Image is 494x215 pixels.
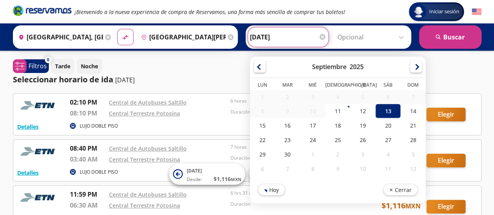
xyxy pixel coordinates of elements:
[13,5,71,19] a: Brand Logo
[250,147,275,162] div: 29-Sep-25
[426,154,465,167] button: Elegir
[350,82,375,90] th: Viernes
[325,162,350,176] div: 09-Oct-25
[419,25,482,49] button: Buscar
[258,184,285,195] button: Hoy
[312,62,346,71] div: Septiembre
[300,118,325,133] div: 17-Sep-25
[70,144,105,153] p: 08:40 PM
[350,162,375,176] div: 10-Oct-25
[375,162,400,176] div: 11-Oct-25
[350,133,375,147] div: 26-Sep-25
[400,118,425,133] div: 21-Sep-25
[70,190,105,199] p: 11:59 PM
[250,104,275,118] div: 08-Sep-25
[230,98,348,105] p: 6 horas
[109,202,180,209] a: Central Terrestre Potosina
[230,108,348,115] p: Duración
[325,90,350,104] div: 04-Sep-25
[325,104,350,118] div: 11-Sep-25
[275,118,300,133] div: 16-Sep-25
[80,169,118,176] p: LUJO DOBLE PISO
[230,155,348,162] p: Duración
[250,118,275,133] div: 15-Sep-25
[426,200,465,213] button: Elegir
[426,8,462,16] span: Iniciar sesión
[325,82,350,90] th: Jueves
[275,162,300,176] div: 07-Oct-25
[300,90,325,104] div: 03-Sep-25
[350,62,364,71] div: 2025
[382,200,421,211] span: $ 1,116
[187,167,202,174] span: [DATE]
[250,27,326,47] input: Elegir Fecha
[17,169,39,177] button: Detalles
[138,27,226,47] input: Buscar Destino
[187,176,202,183] span: Desde:
[325,133,350,147] div: 25-Sep-25
[405,202,421,210] small: MXN
[17,123,39,131] button: Detalles
[350,147,375,162] div: 03-Oct-25
[250,133,275,147] div: 22-Sep-25
[70,155,105,164] p: 03:40 AM
[325,118,350,133] div: 18-Sep-25
[70,201,105,210] p: 06:30 AM
[17,190,60,205] img: RESERVAMOS
[47,57,49,63] span: 0
[300,133,325,147] div: 24-Sep-25
[400,133,425,147] div: 28-Sep-25
[375,133,400,147] div: 27-Sep-25
[51,59,75,74] button: Tarde
[400,90,425,104] div: 07-Sep-25
[230,144,348,151] p: 7 horas
[375,147,400,162] div: 04-Oct-25
[375,82,400,90] th: Sábado
[400,82,425,90] th: Domingo
[275,133,300,147] div: 23-Sep-25
[337,27,407,47] input: Opcional
[375,104,400,118] div: 13-Sep-25
[300,162,325,176] div: 08-Oct-25
[70,98,105,107] p: 02:10 PM
[400,147,425,162] div: 05-Oct-25
[375,118,400,133] div: 20-Sep-25
[275,104,300,118] div: 09-Sep-25
[230,201,348,208] p: Duración
[81,62,98,70] p: Noche
[17,98,60,113] img: RESERVAMOS
[169,163,245,185] button: [DATE]Desde:$1,116MXN
[400,104,425,118] div: 14-Sep-25
[275,90,300,104] div: 02-Sep-25
[300,147,325,162] div: 01-Oct-25
[230,190,348,197] p: 6 hrs 31 mins
[109,156,180,163] a: Central Terrestre Potosina
[13,59,49,73] button: 0Filtros
[350,118,375,133] div: 19-Sep-25
[350,104,375,118] div: 12-Sep-25
[109,145,187,152] a: Central de Autobuses Saltillo
[13,74,113,85] p: Seleccionar horario de ida
[250,90,275,104] div: 01-Sep-25
[80,123,118,130] p: LUJO DOBLE PISO
[109,99,187,106] a: Central de Autobuses Saltillo
[70,108,105,118] p: 08:10 PM
[17,144,60,159] img: RESERVAMOS
[400,162,425,176] div: 12-Oct-25
[300,82,325,90] th: Miércoles
[77,59,102,74] button: Noche
[109,110,180,117] a: Central Terrestre Potosina
[275,147,300,162] div: 30-Sep-25
[29,61,47,71] p: Filtros
[115,75,135,85] p: [DATE]
[13,5,71,16] i: Brand Logo
[249,163,325,185] button: [DATE]Desde:$1,097MXN
[75,8,345,16] em: ¡Bienvenido a la nueva experiencia de compra de Reservamos, una forma más sencilla de comprar tus...
[109,191,187,198] a: Central de Autobuses Saltillo
[375,90,400,104] div: 06-Sep-25
[300,104,325,118] div: 10-Sep-25
[472,7,482,17] button: English
[231,176,241,182] small: MXN
[214,175,241,183] span: $ 1,116
[383,184,417,195] button: Cerrar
